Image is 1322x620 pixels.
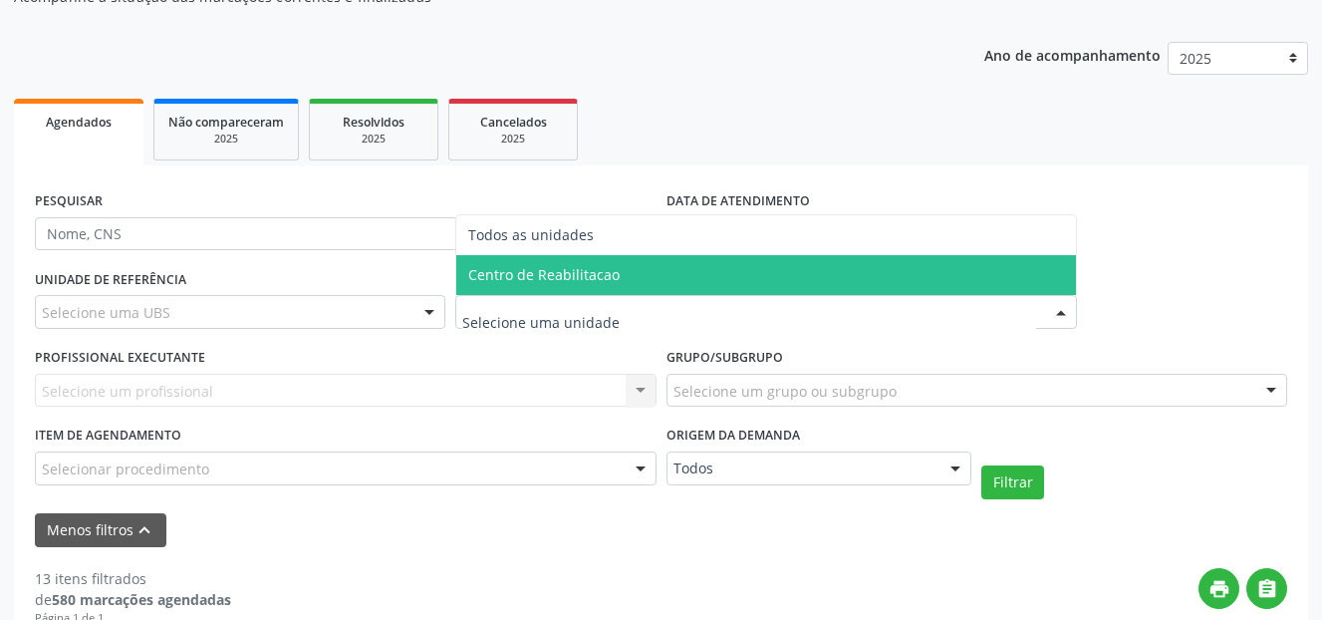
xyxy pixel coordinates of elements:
[480,114,547,131] span: Cancelados
[1208,578,1230,600] i: print
[666,186,810,217] label: DATA DE ATENDIMENTO
[1256,578,1278,600] i: 
[324,132,423,147] div: 2025
[46,114,112,131] span: Agendados
[168,114,284,131] span: Não compareceram
[133,519,155,541] i: keyboard_arrow_up
[666,343,783,374] label: Grupo/Subgrupo
[35,343,205,374] label: PROFISSIONAL EXECUTANTE
[981,465,1044,499] button: Filtrar
[463,132,563,147] div: 2025
[35,513,166,548] button: Menos filtroskeyboard_arrow_up
[468,265,620,284] span: Centro de Reabilitacao
[52,590,231,609] strong: 580 marcações agendadas
[1246,568,1287,609] button: 
[42,302,170,323] span: Selecione uma UBS
[673,459,931,478] span: Todos
[42,459,209,479] span: Selecionar procedimento
[462,302,1036,342] input: Selecione uma unidade
[35,217,657,251] input: Nome, CNS
[35,568,231,589] div: 13 itens filtrados
[35,421,181,452] label: Item de agendamento
[35,264,186,295] label: UNIDADE DE REFERÊNCIA
[35,589,231,610] div: de
[673,381,897,402] span: Selecione um grupo ou subgrupo
[1198,568,1239,609] button: print
[168,132,284,147] div: 2025
[984,42,1161,67] p: Ano de acompanhamento
[666,421,800,452] label: Origem da demanda
[343,114,404,131] span: Resolvidos
[468,225,594,244] span: Todos as unidades
[35,186,103,217] label: PESQUISAR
